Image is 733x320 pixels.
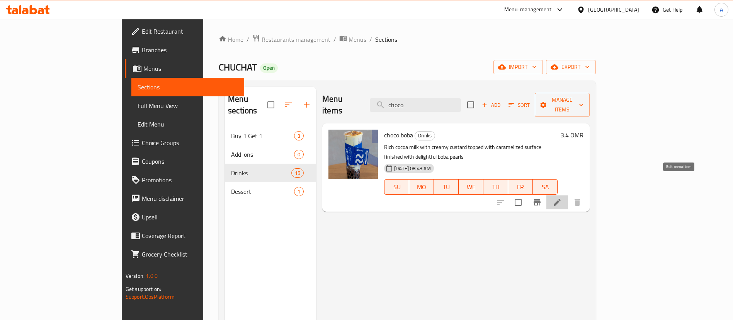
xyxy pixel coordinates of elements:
div: Buy 1 Get 13 [225,127,316,145]
button: Sort [507,99,532,111]
span: WE [462,181,480,193]
span: Select all sections [263,97,279,113]
h6: 3.4 OMR [561,130,583,140]
span: Restaurants management [262,35,330,44]
nav: breadcrumb [219,34,596,44]
button: SU [384,179,409,195]
button: SA [533,179,558,195]
nav: Menu sections [225,123,316,204]
span: SA [536,181,554,193]
h2: Menu items [322,93,360,116]
span: Sort items [503,99,535,111]
span: 1.0.0 [146,271,158,281]
span: choco boba [384,129,413,141]
a: Full Menu View [131,96,244,115]
li: / [369,35,372,44]
span: MO [412,181,431,193]
a: Coverage Report [125,226,244,245]
button: MO [409,179,434,195]
button: Add section [298,96,316,114]
span: export [552,62,590,72]
a: Upsell [125,208,244,226]
span: Get support on: [126,284,161,294]
div: Open [260,63,278,73]
div: items [291,168,304,178]
span: Buy 1 Get 1 [231,131,294,140]
span: Upsell [142,212,238,222]
span: Manage items [541,95,584,115]
button: Branch-specific-item [528,193,546,212]
span: Grocery Checklist [142,250,238,259]
div: Drinks15 [225,164,316,182]
span: Select section [463,97,479,113]
a: Branches [125,41,244,59]
span: Menu disclaimer [142,194,238,203]
a: Menus [125,59,244,78]
button: FR [508,179,533,195]
span: Sections [375,35,397,44]
div: items [294,150,304,159]
a: Sections [131,78,244,96]
span: Branches [142,45,238,55]
span: 1 [294,188,303,195]
span: Dessert [231,187,294,196]
span: 3 [294,132,303,140]
button: TU [434,179,459,195]
p: Rich cocoa milk with creamy custard topped with caramelized surface finished with delightful boba... [384,142,558,162]
span: Drinks [231,168,291,178]
span: Full Menu View [138,101,238,110]
span: Choice Groups [142,138,238,147]
span: Promotions [142,175,238,185]
a: Restaurants management [252,34,330,44]
button: delete [568,193,587,212]
span: Sort [509,101,530,110]
span: Edit Menu [138,120,238,129]
a: Edit Restaurant [125,22,244,41]
span: Edit Restaurant [142,27,238,36]
span: Menus [143,64,238,73]
span: 0 [294,151,303,158]
span: A [720,5,723,14]
span: TU [437,181,456,193]
span: FR [511,181,530,193]
span: import [500,62,537,72]
a: Choice Groups [125,133,244,152]
div: items [294,131,304,140]
a: Edit Menu [131,115,244,133]
a: Coupons [125,152,244,171]
span: Coverage Report [142,231,238,240]
a: Grocery Checklist [125,245,244,264]
span: Add [481,101,502,110]
a: Promotions [125,171,244,189]
span: Menus [349,35,366,44]
span: Sections [138,82,238,92]
span: TH [486,181,505,193]
input: search [370,98,461,112]
button: Manage items [535,93,590,117]
button: Add [479,99,503,111]
button: TH [483,179,508,195]
img: choco boba [328,130,378,179]
span: Open [260,65,278,71]
h2: Menu sections [228,93,267,116]
span: Add item [479,99,503,111]
button: WE [459,179,483,195]
span: Add-ons [231,150,294,159]
div: Add-ons0 [225,145,316,164]
a: Menu disclaimer [125,189,244,208]
div: [GEOGRAPHIC_DATA] [588,5,639,14]
span: Version: [126,271,145,281]
span: Sort sections [279,96,298,114]
a: Support.OpsPlatform [126,292,175,302]
span: SU [388,181,406,193]
span: Drinks [415,131,435,140]
div: Dessert1 [225,182,316,201]
span: Select to update [510,194,526,210]
button: export [546,60,596,74]
li: / [333,35,336,44]
div: items [294,187,304,196]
